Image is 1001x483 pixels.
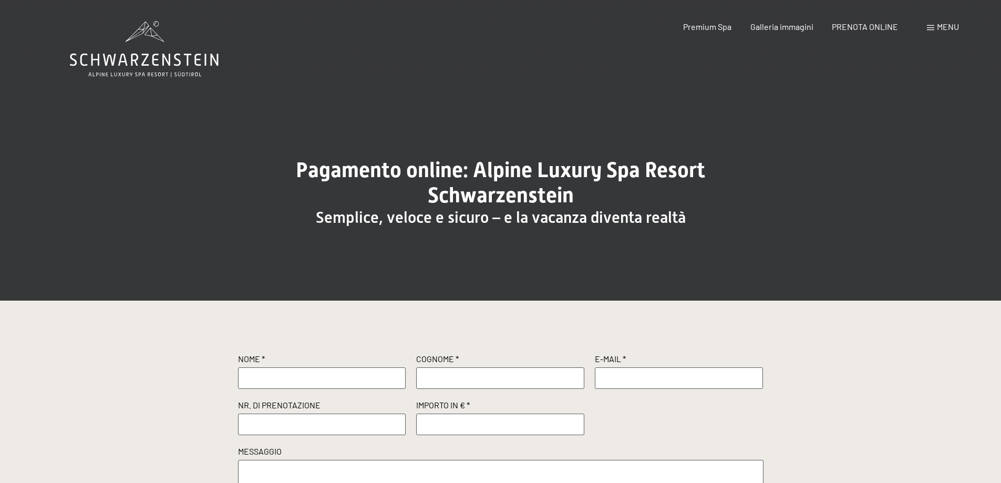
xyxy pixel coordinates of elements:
[316,208,686,227] span: Semplice, veloce e sicuro – e la vacanza diventa realtà
[416,353,584,367] label: Cognome *
[238,353,406,367] label: Nome *
[238,399,406,414] label: Nr. di prenotazione
[937,22,959,32] span: Menu
[416,399,584,414] label: Importo in € *
[683,22,731,32] a: Premium Spa
[296,158,705,208] span: Pagamento online: Alpine Luxury Spa Resort Schwarzenstein
[238,446,763,460] label: Messaggio
[750,22,813,32] a: Galleria immagini
[595,353,763,367] label: E-Mail *
[832,22,898,32] a: PRENOTA ONLINE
